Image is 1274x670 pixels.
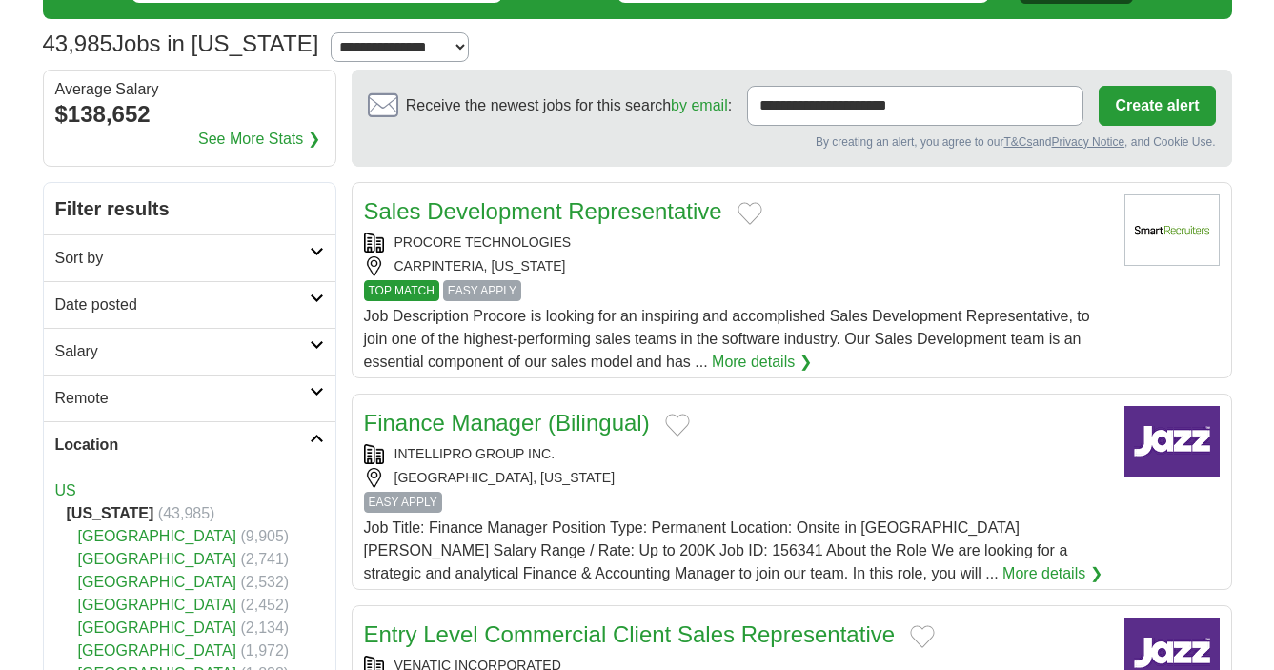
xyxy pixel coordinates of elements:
[364,233,1109,253] div: PROCORE TECHNOLOGIES
[368,133,1216,151] div: By creating an alert, you agree to our and , and Cookie Use.
[406,94,732,117] span: Receive the newest jobs for this search :
[1002,562,1102,585] a: More details ❯
[665,414,690,437] button: Add to favorite jobs
[78,528,237,544] a: [GEOGRAPHIC_DATA]
[364,468,1109,488] div: [GEOGRAPHIC_DATA], [US_STATE]
[241,551,290,567] span: (2,741)
[78,574,237,590] a: [GEOGRAPHIC_DATA]
[1124,406,1220,477] img: Company logo
[44,281,335,328] a: Date posted
[910,625,935,648] button: Add to favorite jobs
[55,340,310,363] h2: Salary
[364,410,650,436] a: Finance Manager (Bilingual)
[241,619,290,636] span: (2,134)
[158,505,215,521] span: (43,985)
[712,351,812,374] a: More details ❯
[198,128,320,151] a: See More Stats ❯
[1099,86,1215,126] button: Create alert
[364,308,1090,370] span: Job Description Procore is looking for an inspiring and accomplished Sales Development Representa...
[55,247,310,270] h2: Sort by
[55,294,310,316] h2: Date posted
[44,421,335,468] a: Location
[44,375,335,421] a: Remote
[443,280,521,301] span: EASY APPLY
[55,482,76,498] a: US
[78,619,237,636] a: [GEOGRAPHIC_DATA]
[55,82,324,97] div: Average Salary
[364,256,1109,276] div: CARPINTERIA, [US_STATE]
[78,551,237,567] a: [GEOGRAPHIC_DATA]
[43,30,319,56] h1: Jobs in [US_STATE]
[1051,135,1124,149] a: Privacy Notice
[241,574,290,590] span: (2,532)
[78,597,237,613] a: [GEOGRAPHIC_DATA]
[241,528,290,544] span: (9,905)
[671,97,728,113] a: by email
[364,444,1109,464] div: INTELLIPRO GROUP INC.
[1124,194,1220,266] img: Company logo
[43,27,112,61] span: 43,985
[364,280,439,301] span: TOP MATCH
[364,492,442,513] span: EASY APPLY
[55,434,310,457] h2: Location
[55,387,310,410] h2: Remote
[738,202,762,225] button: Add to favorite jobs
[78,642,237,659] a: [GEOGRAPHIC_DATA]
[67,505,154,521] strong: [US_STATE]
[241,597,290,613] span: (2,452)
[364,621,896,647] a: Entry Level Commercial Client Sales Representative
[364,519,1068,581] span: Job Title: Finance Manager Position Type: Permanent Location: Onsite in [GEOGRAPHIC_DATA][PERSON_...
[55,97,324,132] div: $138,652
[1003,135,1032,149] a: T&Cs
[44,183,335,234] h2: Filter results
[44,234,335,281] a: Sort by
[241,642,290,659] span: (1,972)
[44,328,335,375] a: Salary
[364,198,722,224] a: Sales Development Representative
